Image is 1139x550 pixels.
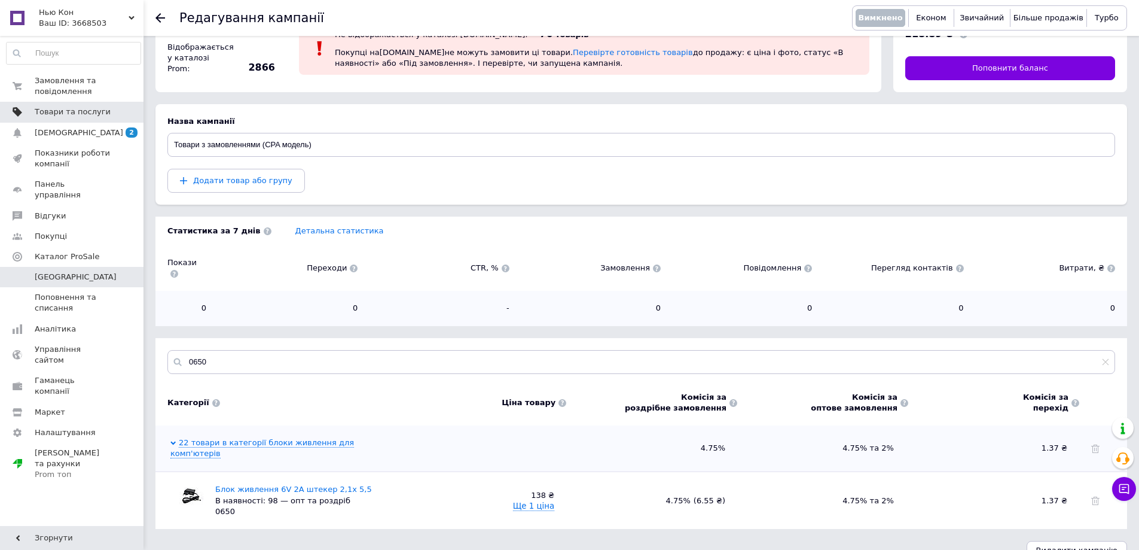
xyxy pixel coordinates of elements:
[35,211,66,221] span: Відгуки
[960,13,1004,22] span: Звичайний
[531,491,554,500] span: 138 ₴
[625,392,726,414] span: Комісія за роздрібне замовлення
[859,13,903,22] span: Вимкнено
[811,392,897,414] span: Комісія за оптове замовлення
[573,48,693,57] a: Перевірте готовність товарів
[1112,477,1136,501] button: Чат з покупцем
[164,39,230,78] div: Відображається у каталозі Prom:
[218,303,358,314] span: 0
[824,263,963,274] span: Перегляд контактів
[170,438,354,458] a: 22 товари в категорії блоки живлення для комп'ютерів
[35,179,111,200] span: Панель управління
[1095,13,1119,22] span: Турбо
[673,263,812,274] span: Повідомлення
[167,397,209,408] span: Категорії
[856,9,905,27] button: Вимкнено
[35,324,76,335] span: Аналітика
[666,496,726,505] span: 4.75%
[215,485,372,494] a: Блок живлення 6V 2A штекер 2,1x 5,5
[35,448,111,481] span: [PERSON_NAME] та рахунки
[1042,496,1067,505] span: 1.37 ₴
[179,12,324,25] div: Редагування кампанії
[1042,443,1067,452] span: 1.37 ₴
[35,407,65,418] span: Маркет
[35,469,111,480] div: Prom топ
[824,303,963,314] span: 0
[370,303,509,314] span: -
[215,496,395,506] div: В наявності: 98 — опт та роздріб
[673,303,812,314] span: 0
[1013,9,1083,27] button: Більше продажів
[972,63,1048,74] span: Поповнити баланс
[218,263,358,274] span: Переходи
[39,7,129,18] span: Нью Кон
[167,350,1115,374] input: Знайти товар
[35,272,117,282] span: [GEOGRAPHIC_DATA]
[167,303,206,314] span: 0
[1013,13,1083,22] span: Більше продажів
[311,39,329,57] img: :exclamation:
[1090,9,1123,27] button: Турбо
[521,303,661,314] span: 0
[502,397,555,408] span: Ціна товару
[35,75,111,97] span: Замовлення та повідомлення
[912,9,950,27] button: Економ
[35,292,111,314] span: Поповнення та списання
[513,502,554,511] button: Ще 1 ціна
[179,487,203,505] img: Блок живлення 6V 2A штекер 2,1x 5,5
[167,257,206,279] span: Покази
[167,226,271,236] span: Статистика за 7 днів
[976,263,1115,274] span: Витрати, ₴
[35,344,111,366] span: Управління сайтом
[155,13,165,23] div: Повернутися назад
[976,303,1115,314] span: 0
[35,127,123,138] span: [DEMOGRAPHIC_DATA]
[335,48,843,68] span: Покупці на [DOMAIN_NAME] не можуть замовити ці товари. до продажу: є ціна і фото, статус «В наявн...
[842,443,896,452] span: 4.75% та 2%
[126,127,138,138] span: 2
[233,61,275,74] span: 2866
[167,169,305,193] button: Додати товар або групу
[295,226,384,235] a: Детальна статистика
[35,427,96,438] span: Налаштування
[215,507,235,516] span: 0650
[578,443,725,454] span: 4.75%
[35,375,111,397] span: Гаманець компанії
[1023,392,1068,414] span: Комісія за перехід
[916,13,946,22] span: Економ
[35,107,111,117] span: Товари та послуги
[957,9,1007,27] button: Звичайний
[39,18,143,29] div: Ваш ID: 3668503
[521,263,661,274] span: Замовлення
[35,251,99,262] span: Каталог ProSale
[842,496,896,505] span: 4.75% та 2%
[7,42,141,64] input: Пошук
[35,231,67,242] span: Покупці
[370,263,509,274] span: CTR, %
[193,176,292,185] span: Додати товар або групу
[167,117,235,126] span: Назва кампанії
[905,56,1115,80] a: Поповнити баланс
[694,496,725,506] div: ( 6.55 ₴ )
[35,148,111,169] span: Показники роботи компанії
